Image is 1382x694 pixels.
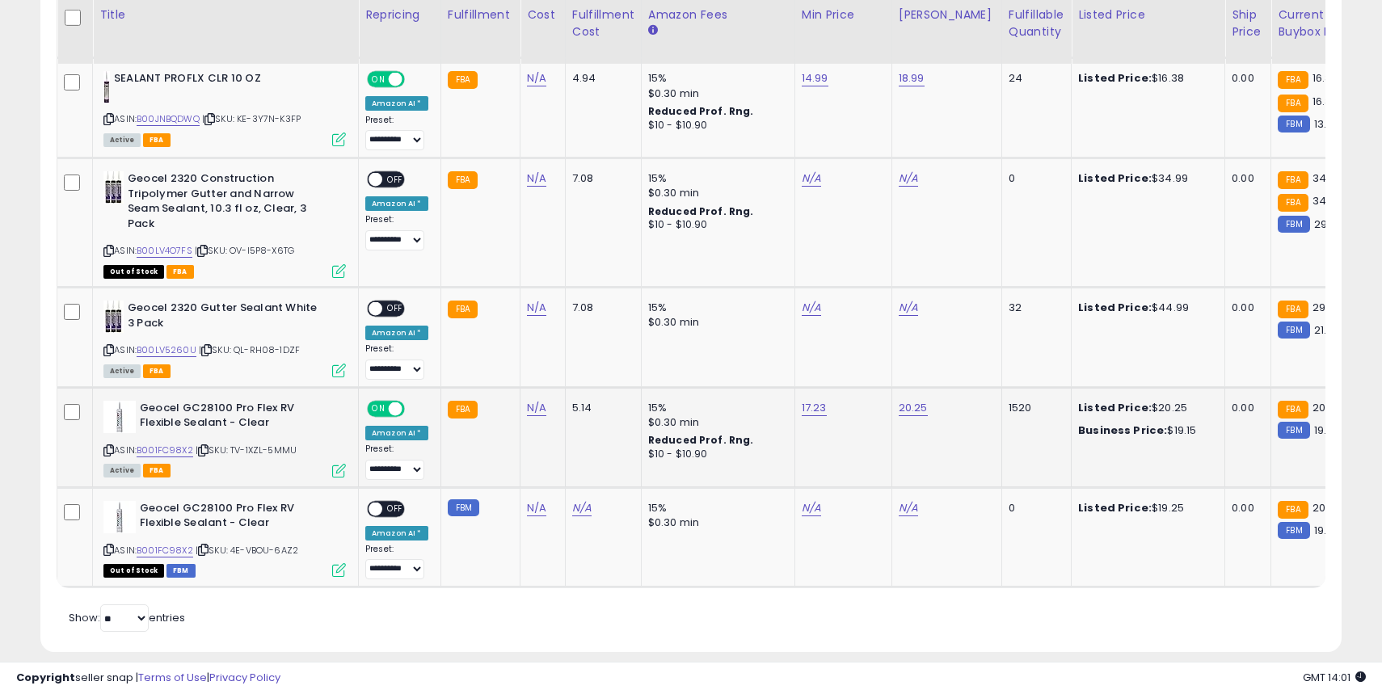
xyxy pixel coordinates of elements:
[1314,217,1342,232] span: 29.97
[196,444,297,456] span: | SKU: TV-1XZL-5MMU
[1303,670,1366,685] span: 2025-09-11 14:01 GMT
[448,6,513,23] div: Fulfillment
[1314,423,1340,438] span: 19.25
[1278,6,1361,40] div: Current Buybox Price
[402,73,428,86] span: OFF
[382,302,408,316] span: OFF
[1278,322,1309,339] small: FBM
[1278,422,1309,439] small: FBM
[802,300,821,316] a: N/A
[1078,501,1212,515] div: $19.25
[103,265,164,279] span: All listings that are currently out of stock and unavailable for purchase on Amazon
[103,133,141,147] span: All listings currently available for purchase on Amazon
[1278,301,1308,318] small: FBA
[527,6,558,23] div: Cost
[448,71,478,89] small: FBA
[137,112,200,126] a: B00JNBQDWQ
[1078,423,1212,438] div: $19.15
[527,70,546,86] a: N/A
[527,500,546,516] a: N/A
[899,6,995,23] div: [PERSON_NAME]
[103,71,346,145] div: ASIN:
[648,515,782,530] div: $0.30 min
[202,112,301,125] span: | SKU: KE-3Y7N-K3FP
[1312,170,1342,186] span: 34.74
[572,500,592,516] a: N/A
[365,343,428,380] div: Preset:
[572,301,629,315] div: 7.08
[1312,300,1342,315] span: 29.99
[648,186,782,200] div: $0.30 min
[648,415,782,430] div: $0.30 min
[1312,70,1339,86] span: 16.34
[143,364,171,378] span: FBA
[369,402,389,415] span: ON
[448,499,479,516] small: FBM
[365,526,428,540] div: Amazon AI *
[1312,193,1342,208] span: 34.99
[648,104,754,118] b: Reduced Prof. Rng.
[1312,94,1338,109] span: 16.38
[16,670,75,685] strong: Copyright
[1078,423,1167,438] b: Business Price:
[1232,71,1258,86] div: 0.00
[365,115,428,151] div: Preset:
[103,301,124,333] img: 41imXqylEDL._SL40_.jpg
[899,300,918,316] a: N/A
[1078,500,1152,515] b: Listed Price:
[1078,401,1212,415] div: $20.25
[448,401,478,419] small: FBA
[365,214,428,250] div: Preset:
[802,170,821,187] a: N/A
[899,70,925,86] a: 18.99
[648,218,782,232] div: $10 - $10.90
[199,343,300,356] span: | SKU: QL-RH08-1DZF
[648,448,782,461] div: $10 - $10.90
[1078,71,1212,86] div: $16.38
[648,71,782,86] div: 15%
[166,564,196,578] span: FBM
[209,670,280,685] a: Privacy Policy
[1232,301,1258,315] div: 0.00
[16,671,280,686] div: seller snap | |
[143,133,171,147] span: FBA
[1314,523,1340,538] span: 19.25
[1078,70,1152,86] b: Listed Price:
[103,564,164,578] span: All listings that are currently out of stock and unavailable for purchase on Amazon
[1078,171,1212,186] div: $34.99
[402,402,428,415] span: OFF
[1278,401,1308,419] small: FBA
[448,301,478,318] small: FBA
[1232,6,1264,40] div: Ship Price
[899,400,928,416] a: 20.25
[1078,6,1218,23] div: Listed Price
[1278,95,1308,112] small: FBA
[137,244,192,258] a: B00LV4O7FS
[103,501,136,533] img: 41xeBgmD-EL._SL40_.jpg
[103,301,346,376] div: ASIN:
[365,444,428,480] div: Preset:
[1232,401,1258,415] div: 0.00
[128,171,324,235] b: Geocel 2320 Construction Tripolymer Gutter and Narrow Seam Sealant, 10.3 fl oz, Clear, 3 Pack
[103,364,141,378] span: All listings currently available for purchase on Amazon
[137,544,193,557] a: B001FC98X2
[572,401,629,415] div: 5.14
[1278,194,1308,212] small: FBA
[365,544,428,580] div: Preset:
[899,500,918,516] a: N/A
[103,464,141,477] span: All listings currently available for purchase on Amazon
[128,301,324,334] b: Geocel 2320 Gutter Sealant White 3 Pack
[802,6,885,23] div: Min Price
[1232,171,1258,186] div: 0.00
[1278,171,1308,189] small: FBA
[382,502,408,515] span: OFF
[1078,301,1212,315] div: $44.99
[69,610,185,625] span: Show: entries
[527,300,546,316] a: N/A
[802,500,821,516] a: N/A
[1078,300,1152,315] b: Listed Price:
[648,315,782,330] div: $0.30 min
[1278,116,1309,132] small: FBM
[572,71,629,86] div: 4.94
[1009,71,1059,86] div: 24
